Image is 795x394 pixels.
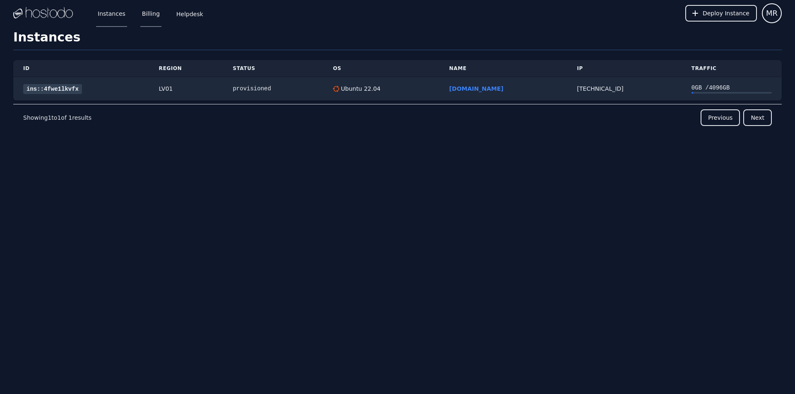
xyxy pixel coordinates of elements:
th: OS [323,60,439,77]
span: 1 [57,114,61,121]
th: Region [149,60,223,77]
div: provisioned [233,85,313,93]
span: 1 [68,114,72,121]
th: Name [439,60,567,77]
nav: Pagination [13,104,782,131]
th: ID [13,60,149,77]
p: Showing to of results [23,114,92,122]
img: Ubuntu 22.04 [333,86,339,92]
h1: Instances [13,30,782,50]
img: Logo [13,7,73,19]
div: Ubuntu 22.04 [339,85,381,93]
button: User menu [762,3,782,23]
div: 0 GB / 4096 GB [691,84,772,92]
th: Traffic [682,60,782,77]
a: [DOMAIN_NAME] [449,85,503,92]
th: IP [567,60,682,77]
th: Status [223,60,323,77]
button: Next [743,109,772,126]
span: MR [766,7,778,19]
div: [TECHNICAL_ID] [577,85,672,93]
button: Previous [701,109,740,126]
button: Deploy Instance [685,5,757,22]
a: ins::4fwe1lkvfx [23,84,82,94]
span: 1 [48,114,51,121]
div: LV01 [159,85,213,93]
span: Deploy Instance [703,9,749,17]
